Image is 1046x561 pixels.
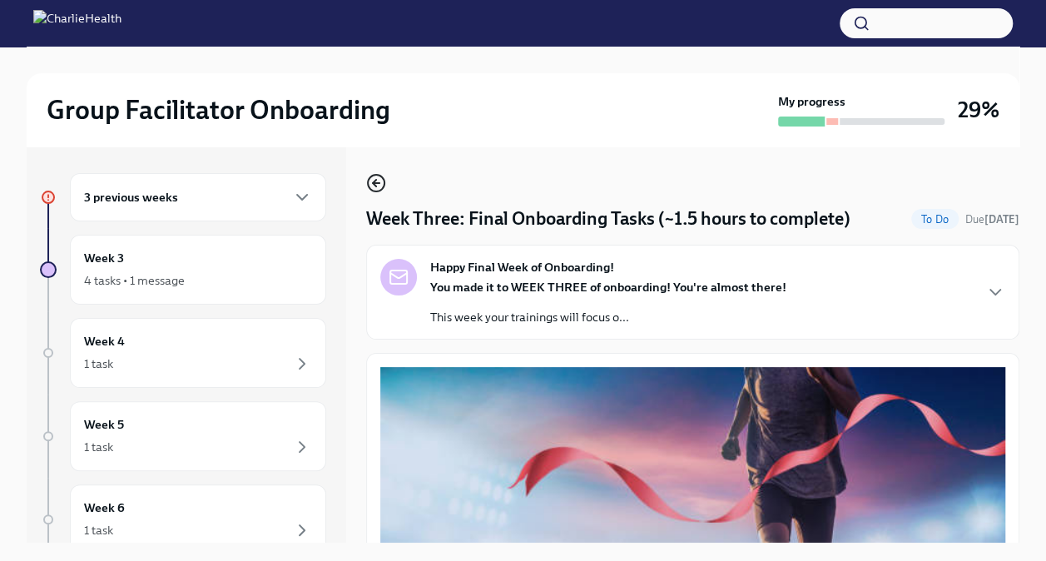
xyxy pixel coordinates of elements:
a: Week 41 task [40,318,326,388]
a: Week 61 task [40,484,326,554]
strong: You made it to WEEK THREE of onboarding! You're almost there! [430,280,786,295]
div: 1 task [84,355,113,372]
p: This week your trainings will focus o... [430,309,786,325]
h6: Week 4 [84,332,125,350]
h2: Group Facilitator Onboarding [47,93,390,127]
h6: 3 previous weeks [84,188,178,206]
h6: Week 6 [84,499,125,517]
div: 3 previous weeks [70,173,326,221]
h4: Week Three: Final Onboarding Tasks (~1.5 hours to complete) [366,206,850,231]
strong: My progress [778,93,845,110]
a: Week 51 task [40,401,326,471]
h3: 29% [958,95,999,125]
div: 1 task [84,439,113,455]
strong: [DATE] [984,213,1019,226]
div: 4 tasks • 1 message [84,272,185,289]
span: To Do [911,213,959,226]
a: Week 34 tasks • 1 message [40,235,326,305]
img: CharlieHealth [33,10,121,37]
div: 1 task [84,522,113,539]
span: Due [965,213,1019,226]
h6: Week 5 [84,415,124,434]
span: September 6th, 2025 09:00 [965,211,1019,227]
h6: Week 3 [84,249,124,267]
strong: Happy Final Week of Onboarding! [430,259,614,276]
